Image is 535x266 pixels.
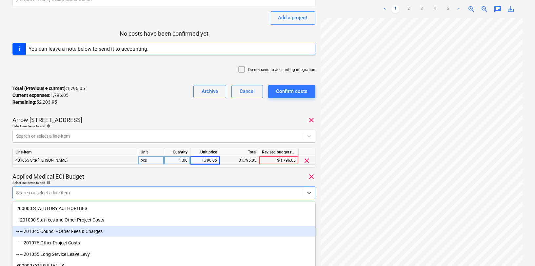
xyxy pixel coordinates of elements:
div: 1,796.05 [193,156,217,165]
div: Select line-items to add [12,181,315,185]
div: -- -- 201045 Council - Other Fees & Charges [12,226,315,237]
div: pcs [138,156,164,165]
div: You can leave a note below to send it to accounting. [29,46,149,52]
span: clear [307,116,315,124]
strong: Remaining : [12,99,36,105]
div: Add a project [278,13,307,22]
span: clear [307,173,315,181]
div: Archive [202,87,218,96]
p: Do not send to accounting integration [248,67,315,73]
div: -- -- 201055 Long Service Leave Levy [12,249,315,259]
div: 1.00 [167,156,188,165]
span: zoom_out [481,5,488,13]
span: chat [494,5,502,13]
span: zoom_in [467,5,475,13]
div: Revised budget remaining [259,148,299,156]
p: 1,796.05 [12,85,85,92]
p: Applied Medical ECI Budget [12,173,84,181]
strong: Total (Previous + current) : [12,86,67,91]
p: 1,796.05 [12,92,69,99]
div: Total [220,148,259,156]
a: Page 5 [444,5,452,13]
div: Line-item [13,148,138,156]
strong: Current expenses : [12,93,50,98]
p: 52,203.95 [12,99,57,106]
a: Page 2 [405,5,412,13]
span: help [45,181,50,185]
div: $1,796.05 [220,156,259,165]
span: 401055 Site Foreman [15,158,68,163]
span: clear [303,157,311,165]
a: Page 4 [431,5,439,13]
a: Page 1 is your current page [391,5,399,13]
a: Next page [454,5,462,13]
iframe: Chat Widget [502,235,535,266]
div: Quantity [164,148,190,156]
div: Select line-items to add [12,124,315,128]
button: Confirm costs [268,85,315,98]
div: Cancel [240,87,255,96]
button: Add a project [270,11,315,25]
div: -- -- 201076 Other Project Costs [12,238,315,248]
button: Cancel [231,85,263,98]
div: $-1,796.05 [259,156,299,165]
span: help [45,124,50,128]
div: 200000 STATUTORY AUTHORITIES [12,203,315,214]
button: Archive [193,85,226,98]
a: Page 3 [418,5,426,13]
div: Unit [138,148,164,156]
a: Previous page [381,5,389,13]
div: -- 201000 Stat fees and Other Project Costs [12,215,315,225]
p: Arrow [STREET_ADDRESS] [12,116,82,124]
span: save_alt [507,5,515,13]
div: Unit price [190,148,220,156]
div: Confirm costs [276,87,307,96]
p: No costs have been confirmed yet [12,30,315,38]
